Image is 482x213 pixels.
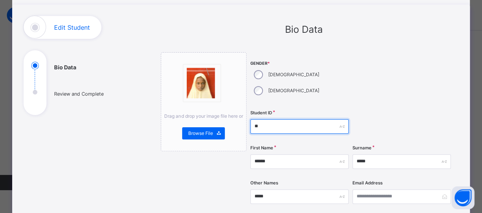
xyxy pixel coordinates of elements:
label: [DEMOGRAPHIC_DATA] [268,71,319,78]
label: Student ID [250,110,272,116]
label: First Name [250,145,273,151]
span: Browse File [188,130,213,137]
div: bannerImageDrag and drop your image file here orBrowse File [161,52,247,151]
label: Other Names [250,180,278,186]
span: Gender [250,61,349,67]
label: [DEMOGRAPHIC_DATA] [268,87,319,94]
label: Email Address [352,180,383,186]
label: Surname [352,145,372,151]
h1: Edit Student [54,24,90,30]
img: bannerImage [187,68,215,98]
button: Open asap [452,186,474,209]
span: Drag and drop your image file here or [164,113,243,119]
span: Bio Data [285,24,323,35]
